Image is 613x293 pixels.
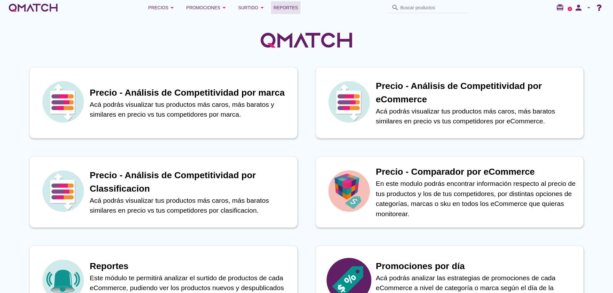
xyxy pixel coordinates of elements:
div: Precios [148,4,176,11]
img: icon [327,169,371,213]
i: arrow_drop_down [258,4,266,11]
text: 2 [569,7,571,10]
p: En este modulo podrás encontrar información respecto al precio de tus productos y los de tus comp... [376,179,577,219]
h1: Precio - Análisis de Competitividad por eCommerce [376,79,577,106]
span: Reportes [274,4,298,11]
a: iconPrecio - Análisis de Competitividad por eCommerceAcá podrás visualizar tus productos más caro... [306,67,593,138]
img: icon [327,79,371,124]
div: Surtido [238,4,266,11]
a: Reportes [271,1,301,14]
a: iconPrecio - Comparador por eCommerceEn este modulo podrás encontrar información respecto al prec... [306,156,593,228]
div: Promociones [186,4,228,11]
h1: Precio - Análisis de Competitividad por Classificacion [90,169,291,195]
p: Acá podrás visualizar tus productos más caros, más baratos similares en precio vs tus competidore... [376,106,577,126]
img: QMatchLogo [259,24,354,56]
a: iconPrecio - Análisis de Competitividad por ClassificacionAcá podrás visualizar tus productos más... [20,156,306,228]
img: icon [41,169,85,213]
i: search [391,4,399,11]
img: icon [41,79,85,124]
p: Acá podrás visualizar tus productos más caros, más baratos y similares en precio vs tus competido... [90,99,291,120]
a: white-qmatch-logo [8,1,59,14]
i: arrow_drop_down [168,4,176,11]
h1: Precio - Comparador por eCommerce [376,165,577,179]
i: arrow_drop_down [585,4,593,11]
input: Buscar productos [400,3,464,13]
h1: Promociones por día [376,260,577,273]
a: iconPrecio - Análisis de Competitividad por marcaAcá podrás visualizar tus productos más caros, m... [20,67,306,138]
p: Acá podrás visualizar tus productos más caros, más baratos similares en precio vs tus competidore... [90,195,291,216]
a: 2 [568,7,572,11]
i: person [572,3,585,12]
button: Precios [143,1,181,14]
button: Surtido [233,1,271,14]
h1: Precio - Análisis de Competitividad por marca [90,86,291,99]
button: Promociones [181,1,233,14]
i: arrow_drop_down [220,4,228,11]
h1: Reportes [90,260,291,273]
i: redeem [556,4,566,11]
